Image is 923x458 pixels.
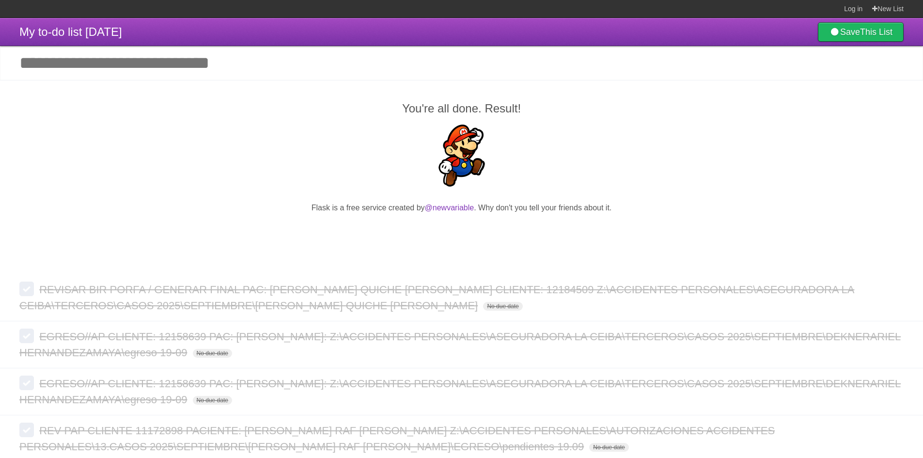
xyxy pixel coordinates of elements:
span: No due date [589,443,628,452]
h2: You're all done. Result! [19,100,904,117]
label: Done [19,329,34,343]
img: Super Mario [431,125,493,187]
label: Done [19,423,34,437]
span: No due date [193,349,232,358]
label: Done [19,376,34,390]
span: My to-do list [DATE] [19,25,122,38]
span: No due date [193,396,232,405]
a: SaveThis List [818,22,904,42]
p: Flask is a free service created by . Why don't you tell your friends about it. [19,202,904,214]
span: REVISAR BIR PORFA / GENERAR FINAL PAC: [PERSON_NAME] QUICHE [PERSON_NAME] CLIENTE: 12184509 Z:\AC... [19,284,854,312]
span: EGRESO//AP CLIENTE: 12158639 PAC: [PERSON_NAME]: Z:\ACCIDENTES PERSONALES\ASEGURADORA LA CEIBA\TE... [19,378,901,406]
b: This List [860,27,892,37]
span: REV PAP CLIENTE 11172898 PACIENTE: [PERSON_NAME] RAF [PERSON_NAME] Z:\ACCIDENTES PERSONALES\AUTOR... [19,425,775,453]
span: EGRESO//AP CLIENTE: 12158639 PAC: [PERSON_NAME]: Z:\ACCIDENTES PERSONALES\ASEGURADORA LA CEIBA\TE... [19,331,901,359]
a: @newvariable [425,204,474,212]
span: No due date [483,302,522,311]
label: Done [19,282,34,296]
iframe: X Post Button [444,226,479,239]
